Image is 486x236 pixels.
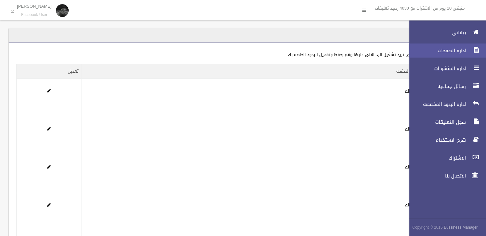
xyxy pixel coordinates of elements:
[405,201,415,209] a: فعاله
[405,163,415,171] a: فعاله
[404,97,486,111] a: اداره الردود المخصصه
[444,224,478,231] strong: Bussiness Manager
[81,64,421,79] th: حاله الصفحه
[404,137,468,143] span: شرح الاستخدام
[404,155,468,161] span: الاشتراك
[404,119,468,125] span: سجل التعليقات
[404,133,486,147] a: شرح الاستخدام
[404,43,486,58] a: اداره الصفحات
[404,173,468,179] span: الاتصال بنا
[404,169,486,183] a: الاتصال بنا
[404,29,468,36] span: بياناتى
[404,83,468,90] span: رسائل جماعيه
[17,4,51,9] p: [PERSON_NAME]
[47,201,51,209] a: Edit
[16,51,449,59] div: اضغط على الصفحه التى تريد تشغيل الرد الالى عليها وقم بحفظ وتفعيل الردود الخاصه بك
[47,125,51,133] a: Edit
[17,64,81,79] th: تعديل
[405,125,415,133] a: فعاله
[412,224,443,231] span: Copyright © 2015
[404,65,468,72] span: اداره المنشورات
[404,47,468,54] span: اداره الصفحات
[405,87,415,95] a: فعاله
[404,101,468,107] span: اداره الردود المخصصه
[404,151,486,165] a: الاشتراك
[17,12,51,17] small: Facebook User
[404,61,486,75] a: اداره المنشورات
[47,163,51,171] a: Edit
[47,87,51,95] a: Edit
[404,115,486,129] a: سجل التعليقات
[404,79,486,93] a: رسائل جماعيه
[404,26,486,40] a: بياناتى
